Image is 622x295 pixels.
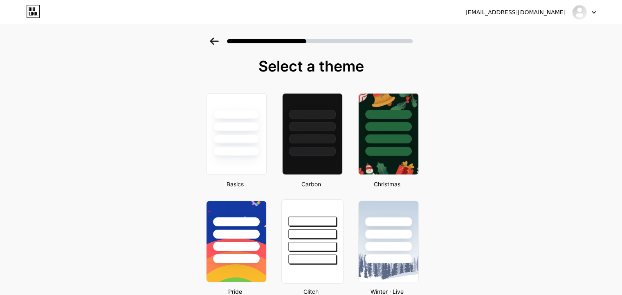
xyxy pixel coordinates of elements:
[204,180,267,188] div: Basics
[280,180,343,188] div: Carbon
[356,180,419,188] div: Christmas
[203,58,420,74] div: Select a theme
[465,8,566,17] div: [EMAIL_ADDRESS][DOMAIN_NAME]
[572,4,587,20] img: amit_sutradhar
